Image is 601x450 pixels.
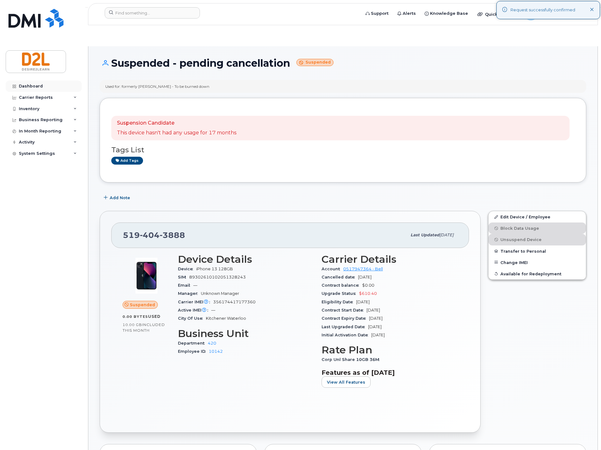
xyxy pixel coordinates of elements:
button: View All Features [322,376,371,388]
a: 420 [208,341,216,346]
span: Contract balance [322,283,362,288]
span: Corp Unl Share 10GB 36M [322,357,383,362]
span: Add Note [110,195,130,201]
span: Available for Redeployment [500,271,561,276]
span: Initial Activation Date [322,333,371,337]
h3: Business Unit [178,328,314,339]
span: Upgrade Status [322,291,359,296]
span: 356174417177360 [213,300,256,304]
span: Kitchener Waterloo [206,316,246,321]
span: 404 [140,230,160,240]
span: [DATE] [371,333,385,337]
span: Carrier IMEI [178,300,213,304]
p: This device hasn't had any usage for 17 months [117,129,236,137]
button: Add Note [100,192,135,203]
span: Account [322,267,343,271]
span: Unknown Manager [201,291,239,296]
span: Contract Expiry Date [322,316,369,321]
span: Employee ID [178,349,209,354]
span: Department [178,341,208,346]
span: — [211,308,215,312]
img: image20231002-3703462-1ig824h.jpeg [128,257,165,295]
span: Active IMEI [178,308,211,312]
span: 89302610102051328243 [189,275,246,279]
span: iPhone 13 128GB [196,267,233,271]
button: Transfer to Personal [488,245,586,257]
span: [DATE] [439,233,454,237]
span: View All Features [327,379,365,385]
span: Unsuspend Device [500,237,542,242]
span: Last Upgraded Date [322,324,368,329]
span: SIM [178,275,189,279]
span: Suspended [130,302,155,308]
span: 3888 [160,230,185,240]
h1: Suspended - pending cancellation [100,58,586,69]
span: — [193,283,197,288]
h3: Features as of [DATE] [322,369,458,376]
small: Suspended [296,59,334,66]
h3: Device Details [178,254,314,265]
span: [DATE] [367,308,380,312]
div: Used for: formerly [PERSON_NAME] - To be burned down [105,84,209,89]
span: Cancelled date [322,275,358,279]
span: $0.00 [362,283,374,288]
h3: Tags List [111,146,575,154]
span: Device [178,267,196,271]
span: Contract Start Date [322,308,367,312]
span: City Of Use [178,316,206,321]
span: [DATE] [368,324,382,329]
span: Last updated [411,233,439,237]
a: Edit Device / Employee [488,211,586,222]
a: 0517947364 - Bell [343,267,383,271]
span: included this month [123,322,165,333]
a: Add tags [111,157,143,165]
p: Suspension Candidate [117,120,236,127]
button: Block Data Usage [488,222,586,234]
h3: Carrier Details [322,254,458,265]
span: Email [178,283,193,288]
span: Manager [178,291,201,296]
span: 10.00 GB [123,323,142,327]
button: Unsuspend Device [488,234,586,245]
h3: Rate Plan [322,344,458,356]
span: Eligibility Date [322,300,356,304]
div: Request successfully confirmed [510,7,575,13]
span: 519 [123,230,185,240]
span: $610.40 [359,291,377,296]
a: 10142 [209,349,223,354]
span: [DATE] [356,300,370,304]
span: 0.00 Bytes [123,314,148,319]
button: Change IMEI [488,257,586,268]
span: used [148,314,161,319]
span: [DATE] [358,275,372,279]
span: [DATE] [369,316,383,321]
button: Available for Redeployment [488,268,586,279]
